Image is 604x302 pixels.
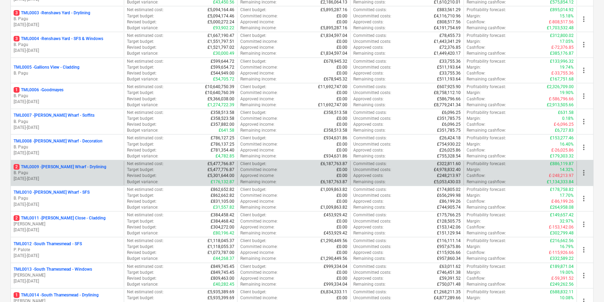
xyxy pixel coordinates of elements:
[320,179,347,185] p: £6,187,763.87
[467,141,481,147] p: Margin :
[337,141,347,147] p: £0.00
[127,167,154,173] p: Target budget :
[353,173,384,179] p: Approved costs :
[437,96,461,102] p: £586,796.66
[353,167,391,173] p: Uncommitted costs :
[467,110,506,116] p: Profitability forecast :
[127,127,158,133] p: Budget variance :
[550,161,574,167] p: £886,119.87
[14,170,121,176] p: B. Pagu
[337,96,347,102] p: £0.00
[353,84,387,90] p: Committed costs :
[207,45,234,51] p: £1,521,797.02
[353,187,387,193] p: Committed costs :
[14,87,121,105] div: 1TML0006 -GoodmayesB. Pagu[DATE]-[DATE]
[240,45,274,51] p: Approved income :
[437,19,461,25] p: £808,517.56
[211,110,234,116] p: £358,513.58
[337,90,347,96] p: £0.00
[127,147,157,153] p: Revised budget :
[337,147,347,153] p: £0.00
[580,92,588,100] span: more_vert
[14,215,20,221] span: 2
[14,36,103,42] p: TML0004 - Renshaws Yard - SFS & Windows
[324,127,347,133] p: £358,513.58
[353,7,387,13] p: Committed costs :
[560,64,574,70] p: 19.74%
[14,247,121,253] p: P. Palote
[551,70,574,76] p: £-33,755.36
[353,33,387,39] p: Committed costs :
[547,179,574,185] p: £1,134,333.84
[467,19,485,25] p: Cashflow :
[14,195,121,201] p: B. Pagu
[467,135,506,141] p: Profitability forecast :
[337,116,347,122] p: £0.00
[467,102,506,108] p: Remaining cashflow :
[211,135,234,141] p: £786,127.25
[353,59,387,64] p: Committed costs :
[240,39,278,45] p: Committed income :
[437,84,461,90] p: £607,925.90
[551,45,574,51] p: £-72,376.85
[320,7,347,13] p: £5,895,287.16
[240,179,277,185] p: Remaining income :
[320,51,347,56] p: £1,834,597.04
[14,64,80,70] p: TML0005 - Gallions View - Cladding
[562,116,574,122] p: 0.18%
[353,161,387,167] p: Committed costs :
[467,167,481,173] p: Margin :
[127,7,164,13] p: Net estimated cost :
[320,161,347,167] p: £6,187,763.87
[353,45,384,51] p: Approved costs :
[240,187,266,193] p: Client budget :
[127,76,158,82] p: Budget variance :
[550,51,574,56] p: £385,176.87
[127,116,154,122] p: Target budget :
[127,59,164,64] p: Net estimated cost :
[14,138,103,144] p: TML0008 - [PERSON_NAME] Wharf - Decoration
[434,179,461,185] p: £5,053,430.03
[207,173,234,179] p: £5,301,644.00
[127,25,158,31] p: Budget variance :
[437,153,461,159] p: £755,328.54
[439,59,461,64] p: £33,755.36
[14,215,106,221] p: TML0011 - [PERSON_NAME] Close - Cladding
[14,144,121,150] p: B. Pagu
[127,90,154,96] p: Target budget :
[467,39,481,45] p: Margin :
[127,13,154,19] p: Target budget :
[14,138,121,156] div: TML0008 -[PERSON_NAME] Wharf - DecorationB. Pagu[DATE]-[DATE]
[240,7,266,13] p: Client budget :
[580,15,588,23] span: more_vert
[437,141,461,147] p: £754,930.22
[439,135,461,141] p: £26,424.18
[14,22,121,28] p: [DATE] - [DATE]
[467,116,481,122] p: Margin :
[240,161,266,167] p: Client budget :
[14,202,121,208] p: [DATE] - [DATE]
[324,76,347,82] p: £678,945.32
[437,64,461,70] p: £511,193.64
[240,64,278,70] p: Committed income :
[14,99,121,105] p: [DATE] - [DATE]
[434,102,461,108] p: £8,779,241.34
[439,147,461,153] p: £26,025.86
[318,84,347,90] p: £11,692,747.00
[240,173,274,179] p: Approved income :
[560,39,574,45] p: 17.05%
[14,164,121,182] div: 2TML0009 -[PERSON_NAME] Wharf - DryliningB. Pagu[DATE]-[DATE]
[467,13,481,19] p: Margin :
[14,164,106,170] p: TML0009 - [PERSON_NAME] Wharf - Drylining
[353,90,391,96] p: Uncommitted costs :
[14,278,121,284] p: [DATE] - [DATE]
[14,266,92,272] p: TML0013 - South Thamesmead - Windows
[240,13,278,19] p: Committed income :
[14,221,121,227] p: [PERSON_NAME]
[127,187,164,193] p: Net estimated cost :
[550,33,574,39] p: £312,800.02
[467,45,485,51] p: Cashflow :
[434,51,461,56] p: £1,449,420.17
[439,33,461,39] p: £78,455.73
[353,19,384,25] p: Approved costs :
